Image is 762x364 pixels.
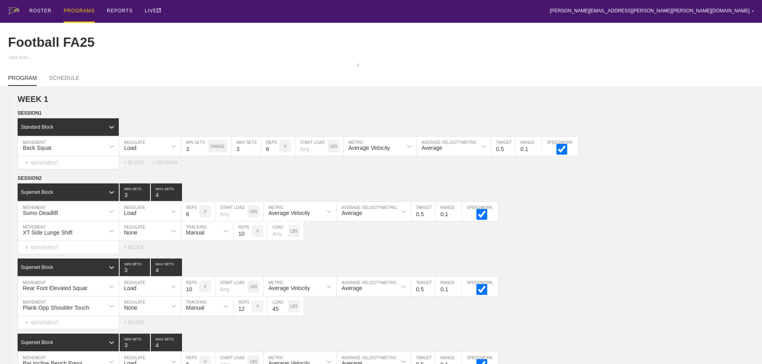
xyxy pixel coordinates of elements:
[124,160,152,165] div: + BLOCK
[215,202,248,221] input: Any
[284,144,286,149] p: #
[422,145,442,151] div: Average
[124,285,136,291] div: Load
[204,360,206,364] p: #
[290,229,298,233] p: LBS
[210,144,225,149] p: RANGE
[21,189,53,195] div: Superset Block
[49,75,79,85] a: SCHEDULE
[186,304,204,311] div: Manual
[151,183,182,201] input: None
[124,320,152,325] div: + BLOCK
[342,210,362,216] div: Average
[124,145,136,151] div: Load
[618,271,762,364] iframe: Chat Widget
[256,304,259,308] p: #
[23,210,58,216] div: Sumo Deadlift
[186,229,204,236] div: Manual
[21,124,53,130] div: Standard Block
[268,210,310,216] div: Average Velocity
[8,75,37,86] a: PROGRAM
[152,160,184,165] div: + SESSION
[204,209,206,214] p: #
[25,159,28,166] span: +
[18,110,42,116] span: SESSION 1
[250,209,258,214] p: LBS
[21,265,53,270] div: Superset Block
[8,7,19,14] img: logo
[23,304,89,311] div: Plank Opp Shoulder Touch
[232,137,261,156] input: None
[18,95,48,103] span: WEEK 1
[256,229,259,233] p: #
[124,229,137,236] div: None
[124,210,136,216] div: Load
[124,245,152,250] div: + BLOCK
[25,244,28,251] span: +
[752,9,754,14] div: ▼
[151,334,182,351] input: None
[215,277,248,296] input: Any
[268,296,288,316] input: Any
[295,137,328,156] input: Any
[18,316,119,329] div: MOVEMENT
[23,145,52,151] div: Back Squat
[250,360,258,364] p: LBS
[25,319,28,326] span: +
[250,284,258,289] p: LBS
[330,144,338,149] p: LBS
[124,304,137,311] div: None
[151,259,182,276] input: None
[348,145,390,151] div: Average Velocity
[18,175,42,181] span: SESSION 2
[23,285,87,291] div: Rear Foot Elevated Squat
[290,304,298,308] p: LBS
[18,241,119,254] div: MOVEMENT
[268,221,288,241] input: Any
[268,285,310,291] div: Average Velocity
[21,340,53,345] div: Superset Block
[18,156,119,169] div: MOVEMENT
[23,229,72,236] div: XT Side Lunge Shift
[204,284,206,289] p: #
[342,285,362,291] div: Average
